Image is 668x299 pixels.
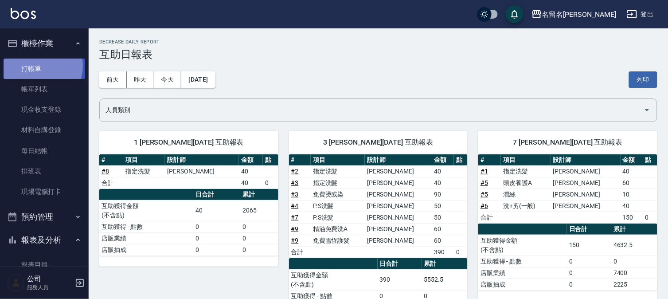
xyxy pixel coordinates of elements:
table: a dense table [478,224,657,291]
th: 項目 [501,154,551,166]
th: 累計 [240,189,278,201]
div: 名留名[PERSON_NAME] [542,9,616,20]
a: #7 [291,214,299,221]
td: 0 [193,244,240,256]
td: 0 [567,279,611,290]
button: 登出 [623,6,657,23]
button: [DATE] [181,71,215,88]
table: a dense table [478,154,657,224]
table: a dense table [99,189,278,256]
h2: Decrease Daily Report [99,39,657,45]
td: [PERSON_NAME] [365,223,432,235]
td: 店販抽成 [478,279,567,290]
a: #1 [480,168,488,175]
span: 7 [PERSON_NAME][DATE] 互助報表 [489,138,647,147]
td: 互助獲得金額 (不含點) [478,235,567,256]
td: [PERSON_NAME] [551,200,621,212]
th: # [289,154,311,166]
td: P.S洗髮 [311,200,365,212]
td: 7400 [611,267,657,279]
td: [PERSON_NAME] [165,165,239,177]
a: #6 [480,202,488,209]
td: 指定洗髮 [311,165,365,177]
th: # [478,154,501,166]
td: 免費燙或染 [311,189,365,200]
td: 合計 [99,177,123,189]
th: 點 [263,154,278,166]
td: 指定洗髮 [123,165,165,177]
span: 3 [PERSON_NAME][DATE] 互助報表 [300,138,457,147]
td: [PERSON_NAME] [551,189,621,200]
button: 報表及分析 [4,228,85,252]
td: 60 [432,235,454,246]
td: 40 [621,165,643,177]
td: 0 [567,267,611,279]
th: 累計 [611,224,657,235]
img: Person [7,274,25,292]
th: 設計師 [365,154,432,166]
td: 0 [193,221,240,232]
a: #8 [102,168,109,175]
th: 金額 [621,154,643,166]
td: 5552.5 [422,269,468,290]
td: 互助獲得 - 點數 [478,256,567,267]
td: [PERSON_NAME] [365,212,432,223]
td: 店販業績 [99,232,193,244]
td: 0 [611,256,657,267]
a: #3 [291,179,299,186]
td: 0 [643,212,657,223]
td: 40 [432,165,454,177]
input: 人員名稱 [103,102,640,118]
a: #4 [291,202,299,209]
button: 列印 [629,71,657,88]
button: 櫃檯作業 [4,32,85,55]
td: 40 [239,177,263,189]
td: 390 [432,246,454,258]
a: 排班表 [4,161,85,181]
td: 150 [567,235,611,256]
button: Open [640,103,654,117]
p: 服務人員 [27,283,72,291]
table: a dense table [99,154,278,189]
td: 60 [432,223,454,235]
td: 390 [378,269,422,290]
td: 150 [621,212,643,223]
a: 現金收支登錄 [4,99,85,120]
td: 0 [240,244,278,256]
td: 4632.5 [611,235,657,256]
td: 店販抽成 [99,244,193,256]
a: 打帳單 [4,59,85,79]
td: [PERSON_NAME] [365,177,432,189]
a: 現場電腦打卡 [4,181,85,202]
td: 40 [193,200,240,221]
td: 40 [239,165,263,177]
button: 前天 [99,71,127,88]
td: 10 [621,189,643,200]
a: 材料自購登錄 [4,120,85,140]
td: 合計 [478,212,501,223]
th: 設計師 [551,154,621,166]
a: #5 [480,179,488,186]
a: #9 [291,237,299,244]
td: 0 [240,221,278,232]
td: 90 [432,189,454,200]
td: [PERSON_NAME] [365,165,432,177]
td: 店販業績 [478,267,567,279]
th: 項目 [123,154,165,166]
td: 指定洗髮 [501,165,551,177]
td: 0 [240,232,278,244]
td: 2225 [611,279,657,290]
td: 洗+剪(一般) [501,200,551,212]
img: Logo [11,8,36,19]
a: #9 [291,225,299,232]
h3: 互助日報表 [99,48,657,61]
td: 2065 [240,200,278,221]
table: a dense table [289,154,468,258]
a: 報表目錄 [4,255,85,275]
button: 名留名[PERSON_NAME] [528,5,620,24]
th: 點 [454,154,468,166]
td: 頭皮養護A [501,177,551,189]
td: 潤絲 [501,189,551,200]
button: 預約管理 [4,205,85,228]
td: [PERSON_NAME] [365,189,432,200]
